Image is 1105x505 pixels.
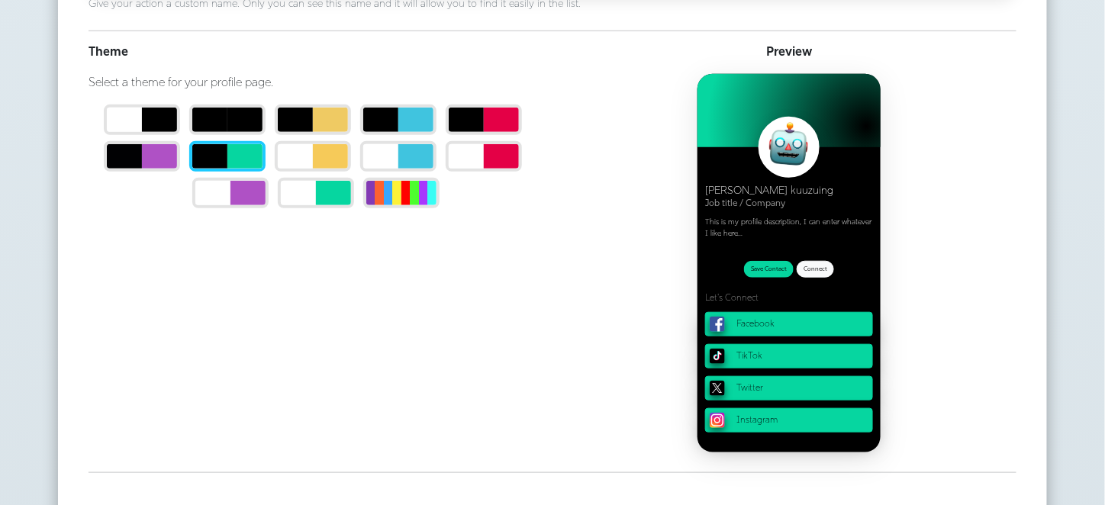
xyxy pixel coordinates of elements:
[710,317,725,332] img: facebook.png
[797,261,834,278] button: Connect
[760,118,818,177] img: profile photo
[705,408,873,433] a: Instagram
[710,381,725,396] img: twitter.png
[766,47,812,59] strong: Preview
[89,47,128,59] strong: Theme
[705,217,873,240] p: This is my profile description, I can enter whatever I like here...
[710,413,725,428] img: instagram.png
[705,198,873,209] span: Job title / Company
[705,293,873,304] h4: Let's Connect
[705,344,873,368] a: TikTok
[705,312,873,336] a: Facebook
[710,349,725,364] img: tiktok.png
[705,376,873,400] a: Twitter
[89,74,543,92] p: Select a theme for your profile page.
[705,185,873,209] h2: [PERSON_NAME] kuuzuing
[744,261,794,278] button: Save Contact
